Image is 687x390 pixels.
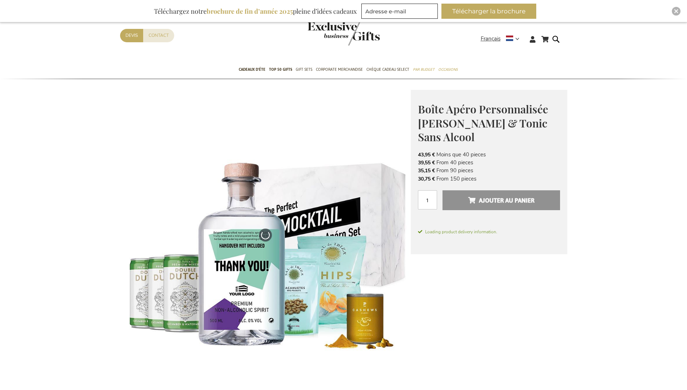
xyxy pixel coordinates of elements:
[418,166,560,174] li: From 90 pieces
[674,9,678,13] img: Close
[418,159,560,166] li: From 40 pieces
[366,66,409,73] span: Chèque Cadeau Select
[361,4,438,19] input: Adresse e-mail
[120,29,143,42] a: Devis
[418,159,435,166] span: 39,55 €
[120,90,411,380] img: Personalised Non-Alcholic Gin & Tonic Apéro Box
[308,22,380,45] img: Exclusive Business gifts logo
[418,190,437,209] input: Qté
[296,66,312,73] span: Gift Sets
[308,22,344,45] a: store logo
[239,61,265,79] a: Cadeaux D'Éte
[366,61,409,79] a: Chèque Cadeau Select
[418,151,435,158] span: 43,95 €
[418,102,548,144] span: Boîte Apéro Personnalisée [PERSON_NAME] & Tonic Sans Alcool
[418,175,560,183] li: From 150 pieces
[269,66,292,73] span: TOP 50 Gifts
[438,66,458,73] span: Occasions
[413,61,435,79] a: Par budget
[481,35,501,43] span: Français
[418,151,560,159] li: Moins que 40 pieces
[207,7,293,16] b: brochure de fin d’année 2025
[418,229,560,235] span: Loading product delivery information.
[316,66,363,73] span: Corporate Merchandise
[151,4,360,19] div: Téléchargez notre pleine d’idées cadeaux
[418,167,435,174] span: 35,15 €
[361,4,440,21] form: marketing offers and promotions
[672,7,681,16] div: Close
[269,61,292,79] a: TOP 50 Gifts
[413,66,435,73] span: Par budget
[418,175,435,182] span: 30,75 €
[296,61,312,79] a: Gift Sets
[441,4,536,19] button: Télécharger la brochure
[143,29,174,42] a: Contact
[316,61,363,79] a: Corporate Merchandise
[438,61,458,79] a: Occasions
[239,66,265,73] span: Cadeaux D'Éte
